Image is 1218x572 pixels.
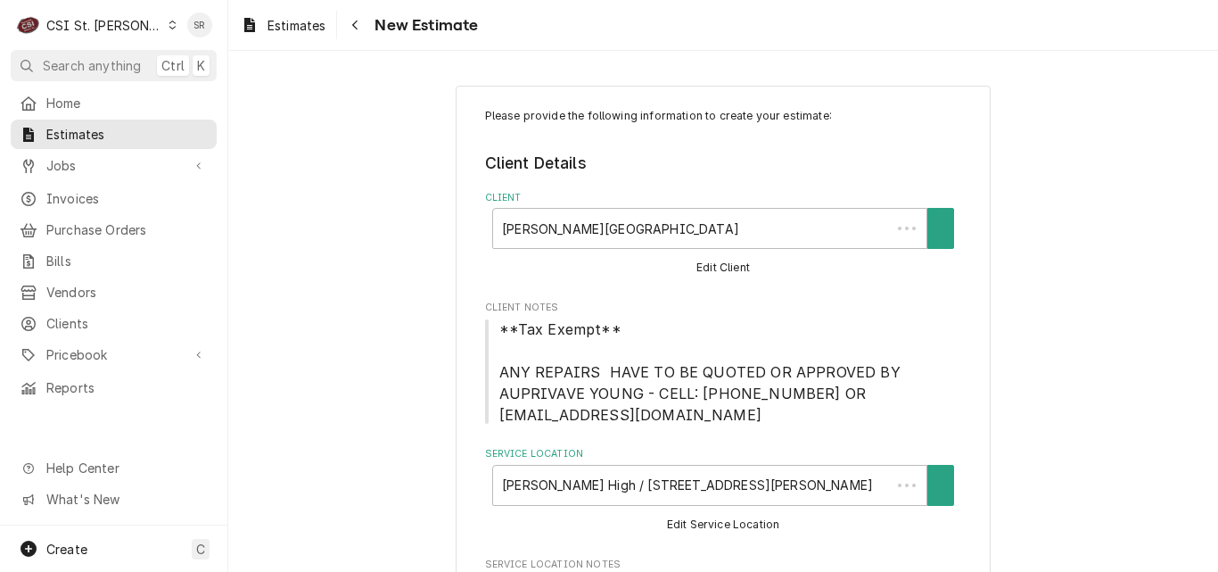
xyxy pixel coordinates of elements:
span: Home [46,94,208,112]
span: What's New [46,490,206,509]
span: Search anything [43,56,141,75]
button: Navigate back [341,11,369,39]
button: Search anythingCtrlK [11,50,217,81]
span: Pricebook [46,345,181,364]
div: CSI St. [PERSON_NAME] [46,16,162,35]
span: Vendors [46,283,208,302]
div: Client Notes [485,301,962,425]
button: Create New Client [927,208,954,249]
a: Clients [11,309,217,338]
span: Client Notes [485,319,962,426]
div: Service Location [485,447,962,535]
button: Create New Location [927,465,954,506]
div: Stephani Roth's Avatar [187,12,212,37]
div: CSI St. Louis's Avatar [16,12,41,37]
a: Vendors [11,278,217,307]
span: Invoices [46,189,208,208]
a: Purchase Orders [11,215,217,245]
span: K [197,56,205,75]
button: Edit Client [694,257,753,279]
label: Client [485,191,962,205]
a: Go to Pricebook [11,340,217,369]
div: SR [187,12,212,37]
span: **Tax Exempt** ANY REPAIRS HAVE TO BE QUOTED OR APPROVED BY AUPRIVAVE YOUNG - CELL: [PHONE_NUMBER... [499,320,905,424]
span: Client Notes [485,301,962,315]
a: Go to Jobs [11,151,217,180]
span: C [196,540,205,559]
span: Create [46,542,87,557]
div: Client [485,191,962,279]
p: Please provide the following information to create your estimate: [485,108,962,124]
a: Home [11,88,217,118]
span: Bills [46,252,208,270]
a: Go to What's New [11,485,217,514]
a: Invoices [11,184,217,213]
div: C [16,12,41,37]
span: Estimates [46,125,208,144]
span: Estimates [267,16,325,35]
span: Reports [46,378,208,397]
span: Clients [46,314,208,333]
span: Service Location Notes [485,558,962,572]
a: Estimates [11,120,217,149]
a: Reports [11,373,217,402]
a: Bills [11,246,217,276]
a: Estimates [234,11,333,40]
a: Go to Help Center [11,453,217,483]
span: Help Center [46,459,206,477]
span: Purchase Orders [46,220,208,239]
span: Ctrl [161,56,185,75]
label: Service Location [485,447,962,461]
span: New Estimate [369,13,478,37]
span: Jobs [46,156,181,175]
legend: Client Details [485,152,962,175]
button: Edit Service Location [664,514,783,536]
